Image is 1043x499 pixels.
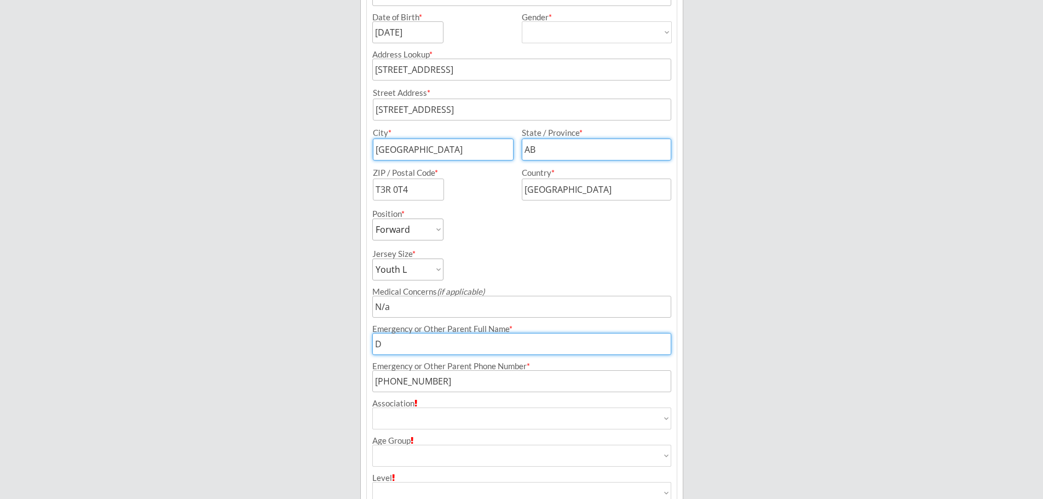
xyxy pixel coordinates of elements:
div: Country [522,169,658,177]
div: Date of Birth [372,13,429,21]
div: ZIP / Postal Code [373,169,512,177]
em: (if applicable) [437,286,485,296]
div: City [373,129,512,137]
div: Emergency or Other Parent Full Name [372,325,671,333]
div: Age Group [372,437,671,445]
div: Level [372,474,671,482]
div: Emergency or Other Parent Phone Number [372,362,671,370]
input: Street, City, Province/State [372,59,671,81]
div: Jersey Size [372,250,429,258]
div: Gender [522,13,672,21]
div: Medical Concerns [372,288,671,296]
input: Allergies, injuries, etc. [372,296,671,318]
div: Street Address [373,89,671,97]
div: Address Lookup [372,50,671,59]
div: State / Province [522,129,658,137]
div: Association [372,399,671,408]
div: Position [372,210,429,218]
